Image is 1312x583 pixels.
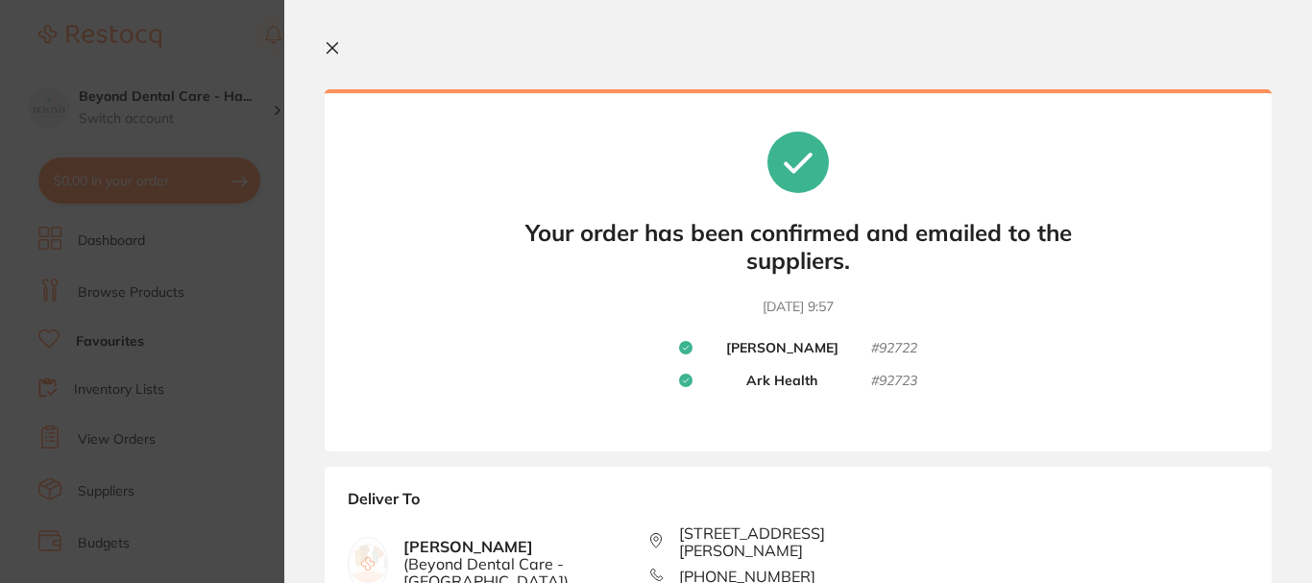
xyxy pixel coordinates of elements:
[871,373,917,390] small: # 92723
[871,340,917,357] small: # 92722
[510,219,1086,275] b: Your order has been confirmed and emailed to the suppliers.
[679,524,949,560] span: [STREET_ADDRESS][PERSON_NAME]
[746,373,817,390] b: Ark Health
[349,545,387,583] img: empty.jpg
[348,490,1249,523] b: Deliver To
[726,340,838,357] b: [PERSON_NAME]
